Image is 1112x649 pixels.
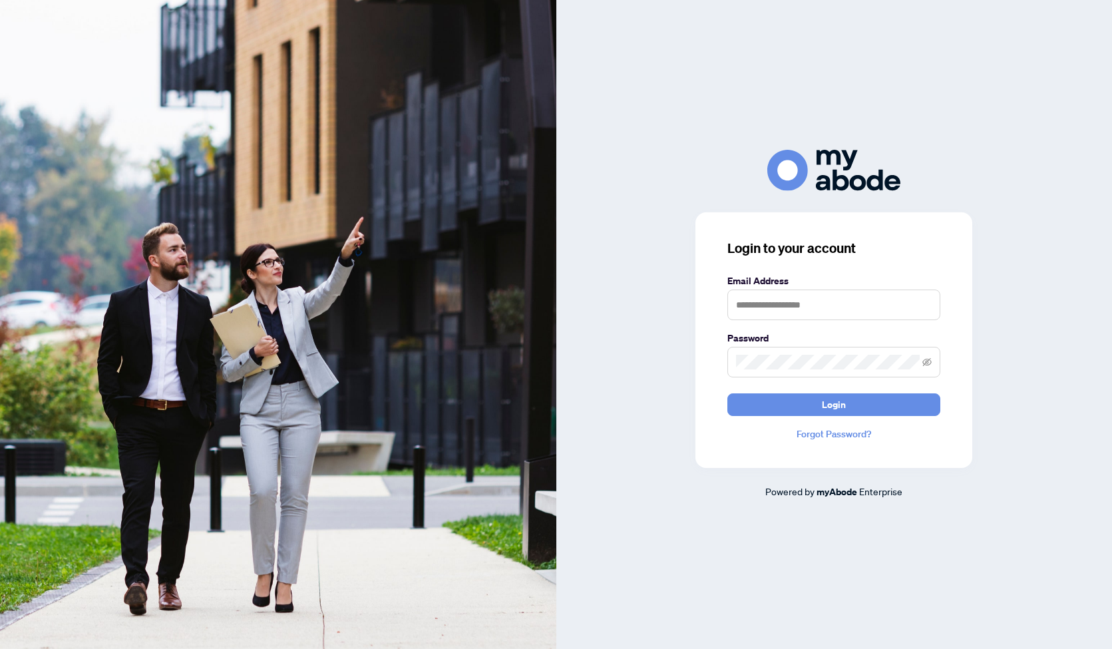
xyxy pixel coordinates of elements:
[817,485,857,499] a: myAbode
[727,331,940,345] label: Password
[765,485,815,497] span: Powered by
[822,394,846,415] span: Login
[767,150,900,190] img: ma-logo
[727,239,940,258] h3: Login to your account
[727,393,940,416] button: Login
[922,357,932,367] span: eye-invisible
[727,274,940,288] label: Email Address
[859,485,902,497] span: Enterprise
[727,427,940,441] a: Forgot Password?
